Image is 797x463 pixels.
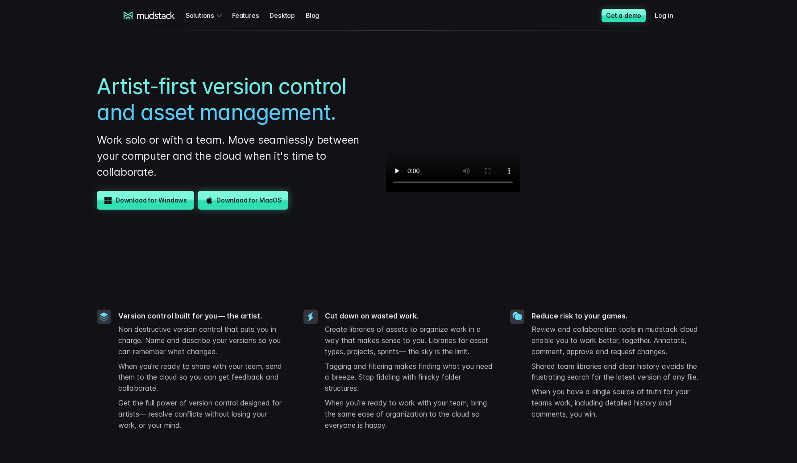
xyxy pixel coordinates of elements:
[118,361,287,394] p: When you’re ready to share with your team, send them to the cloud so you can get feedback and col...
[531,361,700,383] p: Shared team libraries and clear history avoids the frustrating search for the latest version of a...
[325,311,494,320] h2: Cut down on wasted work.
[531,311,700,320] h2: Reduce risk to your games.
[531,324,700,357] p: Review and collaboration tools in mudstack cloud enable you to work better, together. Annotate, c...
[97,74,368,125] span: Artist-first version control and asset management.
[602,9,646,22] a: Get a demo
[97,132,368,180] p: Work solo or with a team. Move seamlessly between your computer and the cloud when it's time to c...
[118,324,287,357] p: Non destructive version control that puts you in charge. Name and describe your versions so you c...
[531,386,700,419] p: When you have a single source of truth for your teams work, including detailed history and commen...
[97,191,194,210] a: Download for Windows
[306,7,330,24] a: Blog
[325,361,494,394] p: Tagging and filtering makes finding what you need a breeze. Stop fiddling with finicky folder str...
[118,397,287,430] p: Get the full power of version control designed for artists— resolve conflicts without losing your...
[124,12,175,20] a: mudstack logo
[118,311,287,320] h2: Version control built for you— the artist.
[198,191,288,210] a: Download for MacOS
[325,324,494,357] p: Create libraries of assets to organize work in a way that makes sense to you. Libraries for asset...
[655,7,684,24] a: Log in
[186,7,225,24] div: Solutions
[232,7,270,24] a: Features
[270,7,306,24] a: Desktop
[325,397,494,430] p: When you’re ready to work with your team, bring the same ease of organization to the cloud so eve...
